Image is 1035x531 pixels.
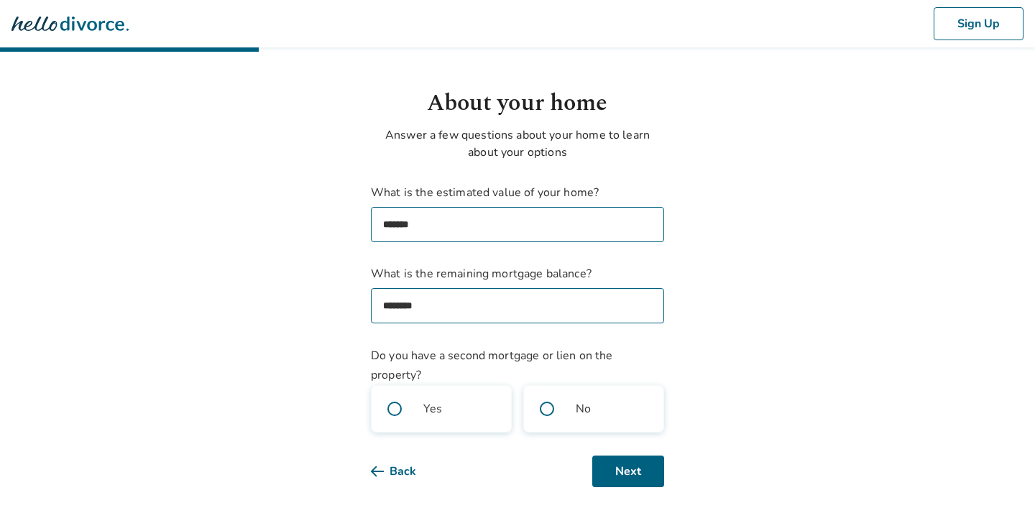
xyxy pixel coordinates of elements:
[371,207,664,242] input: What is the estimated value of your home?
[934,7,1023,40] button: Sign Up
[371,456,439,487] button: Back
[423,400,442,417] span: Yes
[371,265,664,282] span: What is the remaining mortgage balance?
[371,288,664,323] input: What is the remaining mortgage balance?
[371,184,664,201] span: What is the estimated value of your home?
[371,348,613,383] span: Do you have a second mortgage or lien on the property?
[371,126,664,161] p: Answer a few questions about your home to learn about your options
[576,400,591,417] span: No
[592,456,664,487] button: Next
[371,86,664,121] h1: About your home
[963,462,1035,531] iframe: Chat Widget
